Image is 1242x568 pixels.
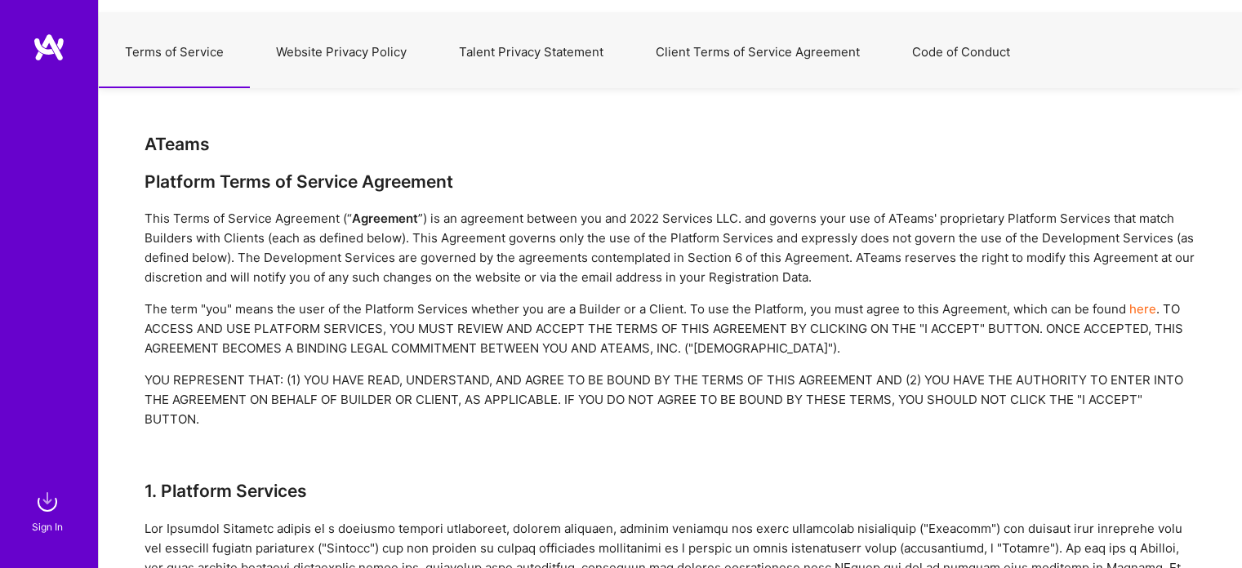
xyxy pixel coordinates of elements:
img: sign in [31,486,64,518]
div: YOU REPRESENT THAT: (1) YOU HAVE READ, UNDERSTAND, AND AGREE TO BE BOUND BY THE TERMS OF THIS AGR... [145,371,1196,429]
div: Platform Terms of Service Agreement [145,171,1196,192]
h3: 1. Platform Services [145,481,1196,501]
div: Sign In [32,518,63,535]
a: sign inSign In [34,486,64,535]
button: Code of Conduct [886,16,1036,88]
div: This Terms of Service Agreement (“ ”) is an agreement between you and 2022 Services LLC. and gove... [145,209,1196,287]
div: ATeams [145,134,1196,154]
strong: Agreement [352,211,418,226]
img: logo [33,33,65,62]
div: The term "you" means the user of the Platform Services whether you are a Builder or a Client. To ... [145,300,1196,358]
button: Client Terms of Service Agreement [630,16,886,88]
button: Terms of Service [99,16,250,88]
button: Talent Privacy Statement [433,16,630,88]
button: Website Privacy Policy [250,16,433,88]
a: here [1129,301,1156,317]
